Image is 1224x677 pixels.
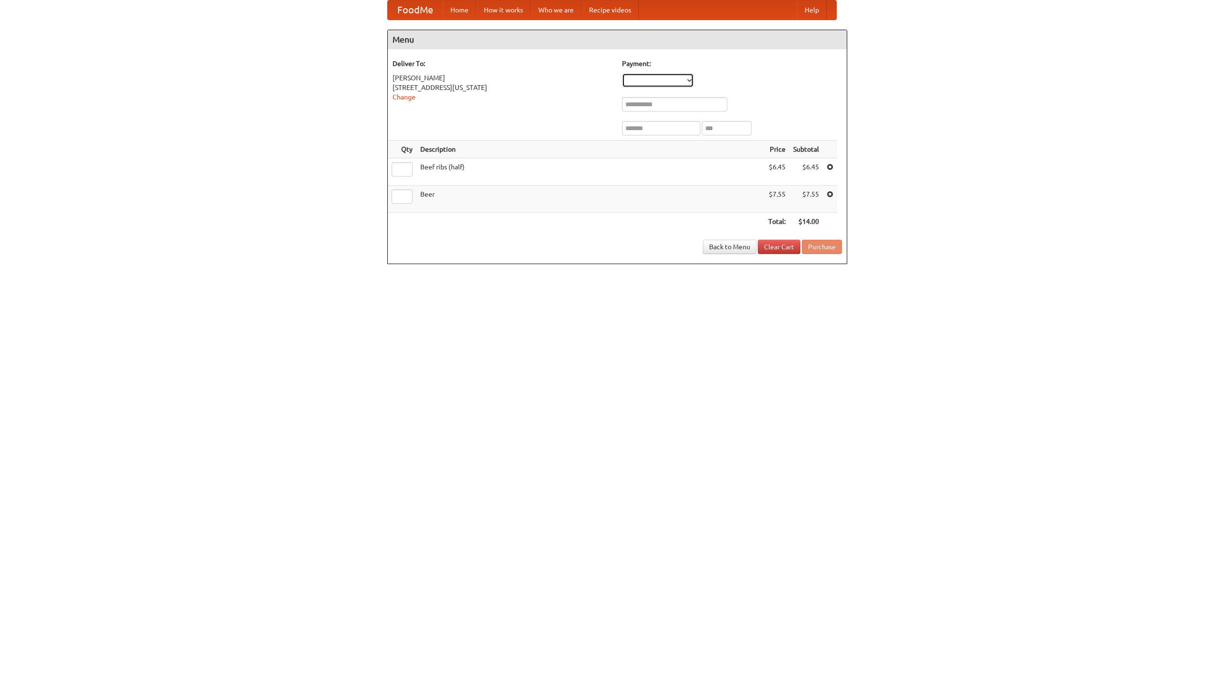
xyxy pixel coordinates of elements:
[581,0,639,20] a: Recipe videos
[476,0,531,20] a: How it works
[789,158,823,186] td: $6.45
[703,240,756,254] a: Back to Menu
[765,158,789,186] td: $6.45
[443,0,476,20] a: Home
[388,30,847,49] h4: Menu
[789,141,823,158] th: Subtotal
[758,240,800,254] a: Clear Cart
[416,158,765,186] td: Beef ribs (half)
[393,93,415,101] a: Change
[765,213,789,231] th: Total:
[789,213,823,231] th: $14.00
[789,186,823,213] td: $7.55
[388,0,443,20] a: FoodMe
[388,141,416,158] th: Qty
[802,240,842,254] button: Purchase
[416,141,765,158] th: Description
[531,0,581,20] a: Who we are
[393,73,612,83] div: [PERSON_NAME]
[622,59,842,68] h5: Payment:
[393,59,612,68] h5: Deliver To:
[765,186,789,213] td: $7.55
[765,141,789,158] th: Price
[393,83,612,92] div: [STREET_ADDRESS][US_STATE]
[797,0,827,20] a: Help
[416,186,765,213] td: Beer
